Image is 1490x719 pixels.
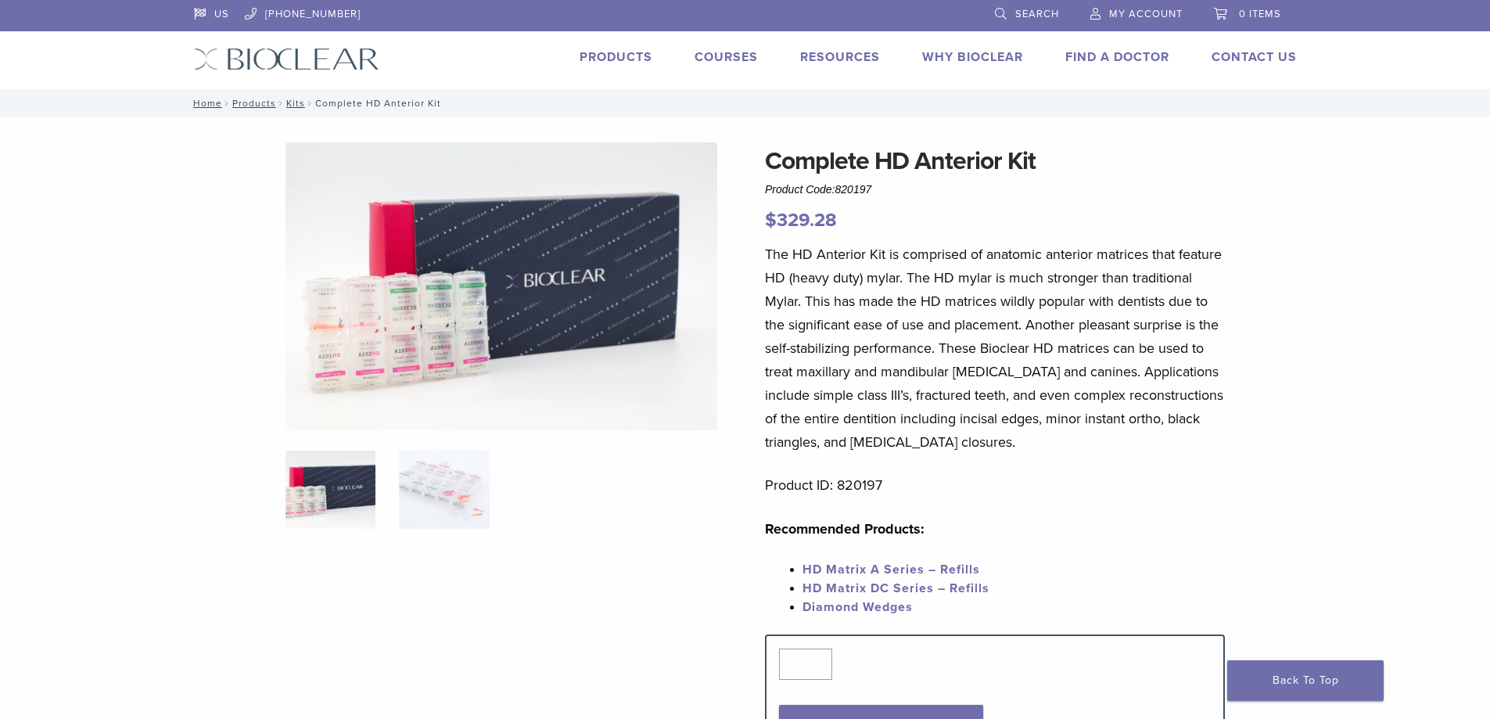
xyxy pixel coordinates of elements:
bdi: 329.28 [765,209,837,232]
a: Diamond Wedges [802,599,913,615]
span: / [276,99,286,107]
a: Resources [800,49,880,65]
nav: Complete HD Anterior Kit [182,89,1309,117]
img: Bioclear [194,48,379,70]
h1: Complete HD Anterior Kit [765,142,1225,180]
a: Courses [695,49,758,65]
a: Home [188,98,222,109]
span: My Account [1109,8,1183,20]
a: Why Bioclear [922,49,1023,65]
span: Search [1015,8,1059,20]
img: Complete HD Anterior Kit - Image 2 [399,451,489,529]
span: 0 items [1239,8,1281,20]
a: Contact Us [1212,49,1297,65]
p: Product ID: 820197 [765,473,1225,497]
span: $ [765,209,777,232]
span: 820197 [835,183,872,196]
img: IMG_8088 (1) [285,142,717,430]
span: Product Code: [765,183,871,196]
img: IMG_8088-1-324x324.jpg [285,451,375,529]
a: Kits [286,98,305,109]
p: The HD Anterior Kit is comprised of anatomic anterior matrices that feature HD (heavy duty) mylar... [765,243,1225,454]
a: Products [232,98,276,109]
span: / [305,99,315,107]
a: HD Matrix DC Series – Refills [802,581,989,596]
a: Back To Top [1227,660,1384,701]
a: Products [580,49,652,65]
span: / [222,99,232,107]
strong: Recommended Products: [765,520,925,537]
a: Find A Doctor [1065,49,1169,65]
a: HD Matrix A Series – Refills [802,562,980,577]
